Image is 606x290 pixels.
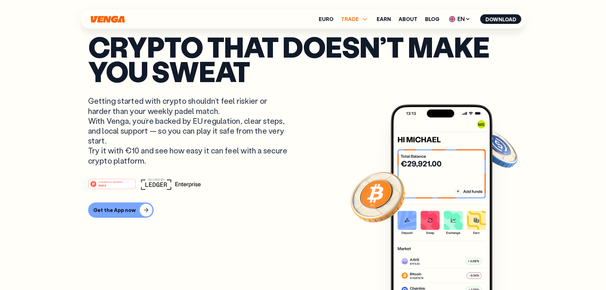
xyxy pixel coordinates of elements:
span: TRADE [341,15,369,23]
a: Blog [425,17,439,22]
a: Get the App now [88,202,518,218]
tspan: Web3 [98,183,106,187]
svg: Home [90,16,126,23]
a: About [399,17,417,22]
a: Euro [319,17,333,22]
img: flag-uk [449,16,456,22]
div: Get the App now [93,207,136,213]
button: Get the App now [88,202,154,218]
a: #1 PRODUCT OF THE MONTHWeb3 [88,182,136,191]
p: Crypto that doesn’t make you sweat [88,34,518,83]
span: TRADE [341,17,359,22]
span: EN [447,14,473,24]
button: Download [480,14,521,24]
img: USDC coin [473,125,519,171]
tspan: #1 PRODUCT OF THE MONTH [98,181,122,183]
a: Earn [377,17,391,22]
p: Getting started with crypto shouldn’t feel riskier or harder than your weekly padel match. With V... [88,96,289,165]
img: Bitcoin [349,168,407,225]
